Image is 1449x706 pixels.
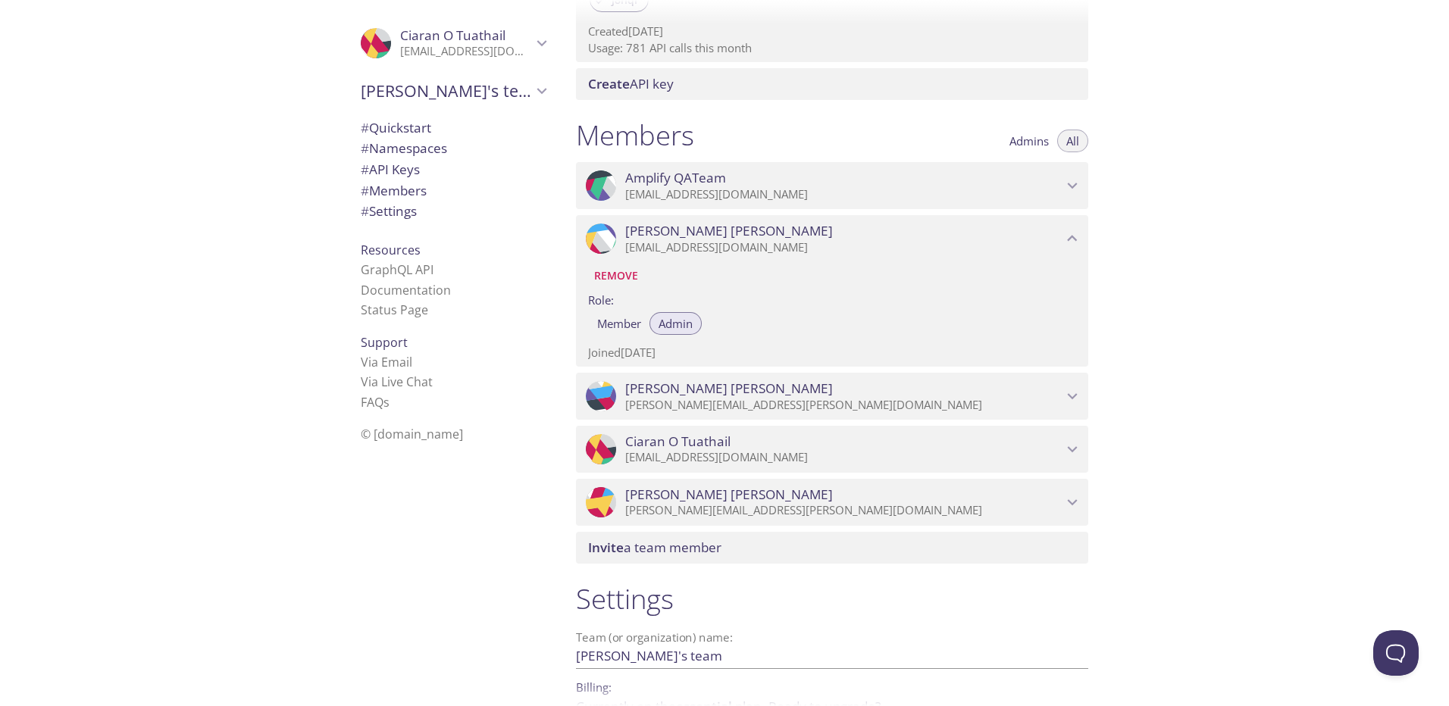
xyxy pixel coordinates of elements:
span: Settings [361,202,417,220]
div: Members [349,180,558,201]
span: [PERSON_NAME] [PERSON_NAME] [625,380,833,397]
div: Loretta's team [349,71,558,111]
p: Usage: 781 API calls this month [588,40,1076,56]
a: Documentation [361,282,451,298]
span: API key [588,75,674,92]
span: s [383,394,390,411]
div: Create API Key [576,68,1088,100]
div: Eric Wafford [576,373,1088,420]
span: Ciaran O Tuathail [625,433,731,450]
span: # [361,182,369,199]
a: FAQ [361,394,390,411]
span: Ciaran O Tuathail [400,27,505,44]
label: Team (or organization) name: [576,632,734,643]
span: [PERSON_NAME]'s team [361,80,532,102]
span: [PERSON_NAME] [PERSON_NAME] [625,486,833,503]
div: Ciaran O Tuathail [349,18,558,68]
div: Invite a team member [576,532,1088,564]
p: [PERSON_NAME][EMAIL_ADDRESS][PERSON_NAME][DOMAIN_NAME] [625,503,1062,518]
label: Role: [588,288,1076,310]
span: Invite [588,539,624,556]
div: Akhil Gopalakrishnan [576,479,1088,526]
span: Resources [361,242,421,258]
span: Remove [594,267,638,285]
span: [PERSON_NAME] [PERSON_NAME] [625,223,833,239]
div: Loretta Dudden [576,215,1088,262]
a: Via Live Chat [361,373,433,390]
span: a team member [588,539,721,556]
a: GraphQL API [361,261,433,278]
span: # [361,119,369,136]
span: © [DOMAIN_NAME] [361,426,463,442]
p: Joined [DATE] [588,345,1076,361]
span: Members [361,182,427,199]
div: Namespaces [349,138,558,159]
div: Team Settings [349,201,558,222]
iframe: Help Scout Beacon - Open [1373,630,1419,676]
a: Status Page [361,301,428,318]
span: # [361,139,369,157]
p: [EMAIL_ADDRESS][DOMAIN_NAME] [625,240,1062,255]
span: API Keys [361,161,420,178]
button: Admin [649,312,702,335]
span: Namespaces [361,139,447,157]
span: Quickstart [361,119,431,136]
div: API Keys [349,159,558,180]
span: Amplify QATeam [625,170,726,186]
span: # [361,161,369,178]
span: Create [588,75,630,92]
p: [EMAIL_ADDRESS][DOMAIN_NAME] [625,187,1062,202]
p: [EMAIL_ADDRESS][DOMAIN_NAME] [625,450,1062,465]
div: Quickstart [349,117,558,139]
p: [PERSON_NAME][EMAIL_ADDRESS][PERSON_NAME][DOMAIN_NAME] [625,398,1062,413]
span: Support [361,334,408,351]
div: Amplify QATeam [576,162,1088,209]
h1: Settings [576,582,1088,616]
p: Billing: [576,675,1088,697]
button: Remove [588,264,644,288]
a: Via Email [361,354,412,370]
button: Member [588,312,650,335]
button: Admins [1000,130,1058,152]
p: Created [DATE] [588,23,1076,39]
p: [EMAIL_ADDRESS][DOMAIN_NAME] [400,44,532,59]
span: # [361,202,369,220]
h1: Members [576,118,694,152]
div: Ciaran O Tuathail [576,426,1088,473]
button: All [1057,130,1088,152]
